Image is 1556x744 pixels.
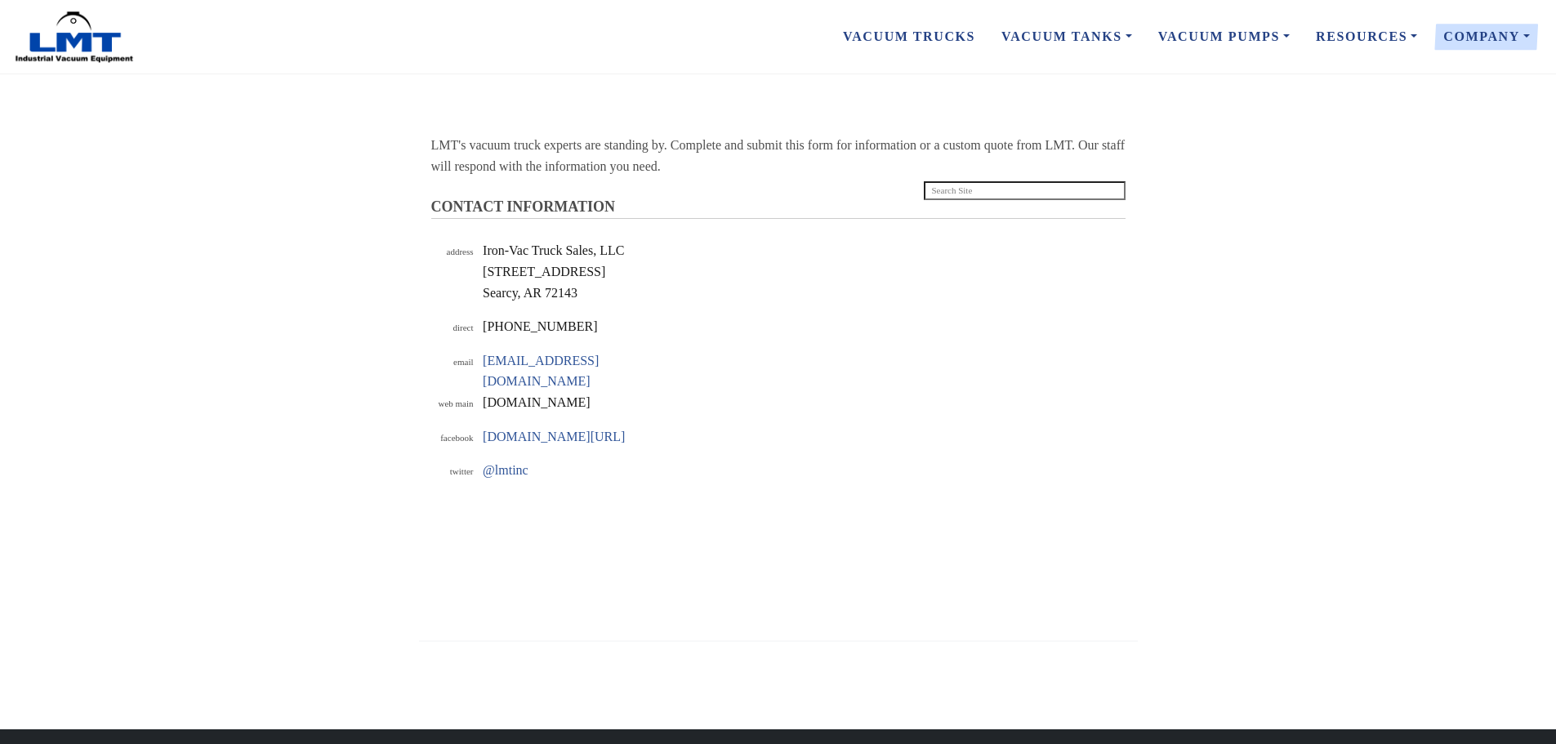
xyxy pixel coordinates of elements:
span: direct [453,323,473,332]
span: twitter [450,466,474,476]
a: [EMAIL_ADDRESS][DOMAIN_NAME] [483,354,599,389]
a: [DOMAIN_NAME][URL] [483,430,625,443]
div: LMT's vacuum truck experts are standing by. Complete and submit this form for information or a cu... [431,135,1126,176]
a: Company [1430,20,1543,54]
img: LMT [13,11,136,64]
span: [PHONE_NUMBER] [483,319,597,333]
span: [DOMAIN_NAME] [483,395,591,409]
span: facebook [440,433,473,443]
a: Vacuum Tanks [988,20,1145,54]
span: address [447,247,474,256]
span: CONTACT INFORMATION [431,198,616,215]
a: Resources [1303,20,1430,54]
input: Search Site [924,181,1126,201]
a: Vacuum Trucks [830,20,988,54]
a: @lmtinc [483,463,528,477]
a: Vacuum Pumps [1145,20,1303,54]
span: email [453,357,473,367]
span: web main [438,399,473,408]
span: Iron-Vac Truck Sales, LLC [STREET_ADDRESS] Searcy, AR 72143 [483,243,624,299]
